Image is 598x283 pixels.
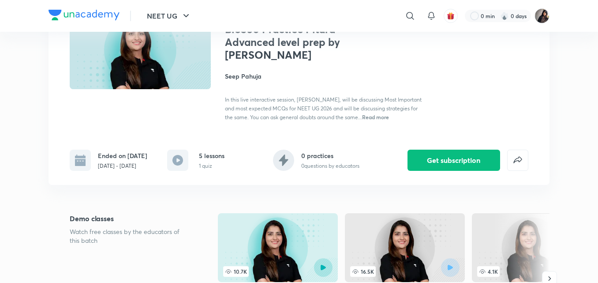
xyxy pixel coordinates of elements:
[407,150,500,171] button: Get subscription
[49,10,120,20] img: Company Logo
[225,96,422,121] span: In this live interactive session, [PERSON_NAME], will be discussing Most Important and most expec...
[301,151,359,160] h6: 0 practices
[142,7,197,25] button: NEET UG
[98,151,147,160] h6: Ended on [DATE]
[444,9,458,23] button: avatar
[350,266,376,277] span: 16.5K
[225,72,422,81] h4: Seep Pahuja
[477,266,500,277] span: 4.1K
[199,162,224,170] p: 1 quiz
[301,162,359,170] p: 0 questions by educators
[447,12,455,20] img: avatar
[500,11,509,20] img: streak
[49,10,120,23] a: Company Logo
[507,150,528,171] button: false
[70,213,190,224] h5: Demo classes
[98,162,147,170] p: [DATE] - [DATE]
[199,151,224,160] h6: 5 lessons
[362,113,389,121] span: Read more
[70,227,190,245] p: Watch free classes by the educators of this batch
[225,23,369,61] h1: Bio360 Practice Pitara - Advanced level prep by [PERSON_NAME]
[223,266,249,277] span: 10.7K
[68,9,212,90] img: Thumbnail
[534,8,549,23] img: Afeera M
